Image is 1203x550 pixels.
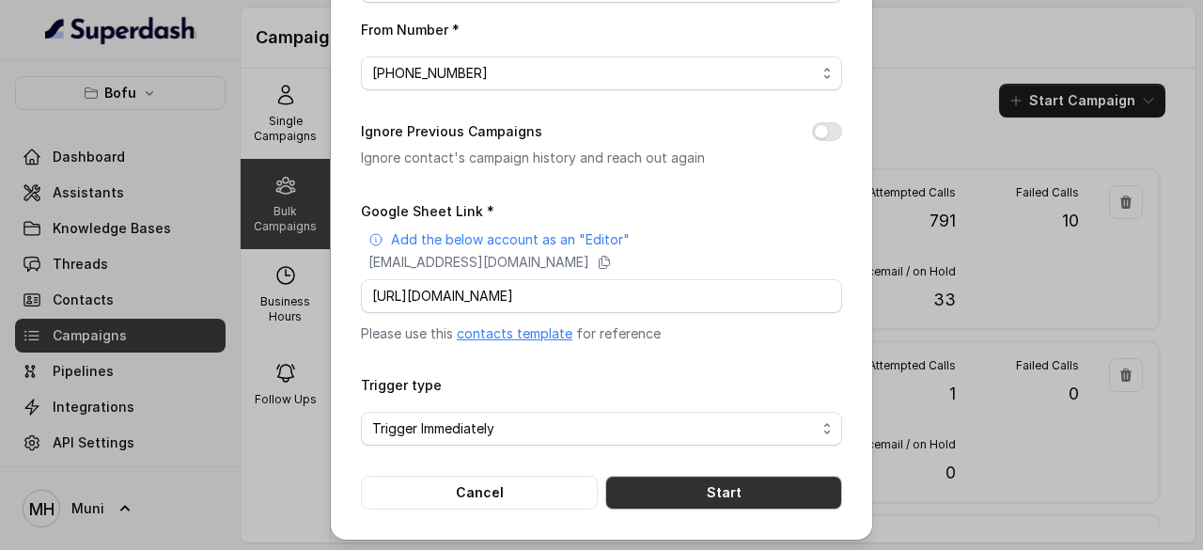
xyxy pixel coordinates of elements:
[391,230,630,249] p: Add the below account as an "Editor"
[605,476,842,510] button: Start
[361,377,442,393] label: Trigger type
[457,325,572,341] a: contacts template
[368,253,589,272] p: [EMAIL_ADDRESS][DOMAIN_NAME]
[361,412,842,446] button: Trigger Immediately
[361,203,494,219] label: Google Sheet Link *
[361,22,460,38] label: From Number *
[361,476,598,510] button: Cancel
[361,147,782,169] p: Ignore contact's campaign history and reach out again
[372,417,816,440] span: Trigger Immediately
[361,120,542,143] label: Ignore Previous Campaigns
[372,62,816,85] span: [PHONE_NUMBER]
[361,56,842,90] button: [PHONE_NUMBER]
[361,324,842,343] p: Please use this for reference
